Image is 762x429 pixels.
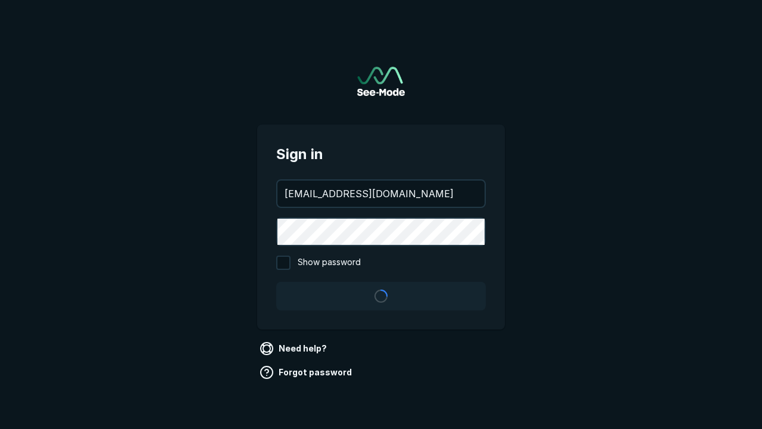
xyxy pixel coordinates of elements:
a: Forgot password [257,363,357,382]
input: your@email.com [277,181,485,207]
img: See-Mode Logo [357,67,405,96]
a: Go to sign in [357,67,405,96]
span: Sign in [276,144,486,165]
a: Need help? [257,339,332,358]
span: Show password [298,256,361,270]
